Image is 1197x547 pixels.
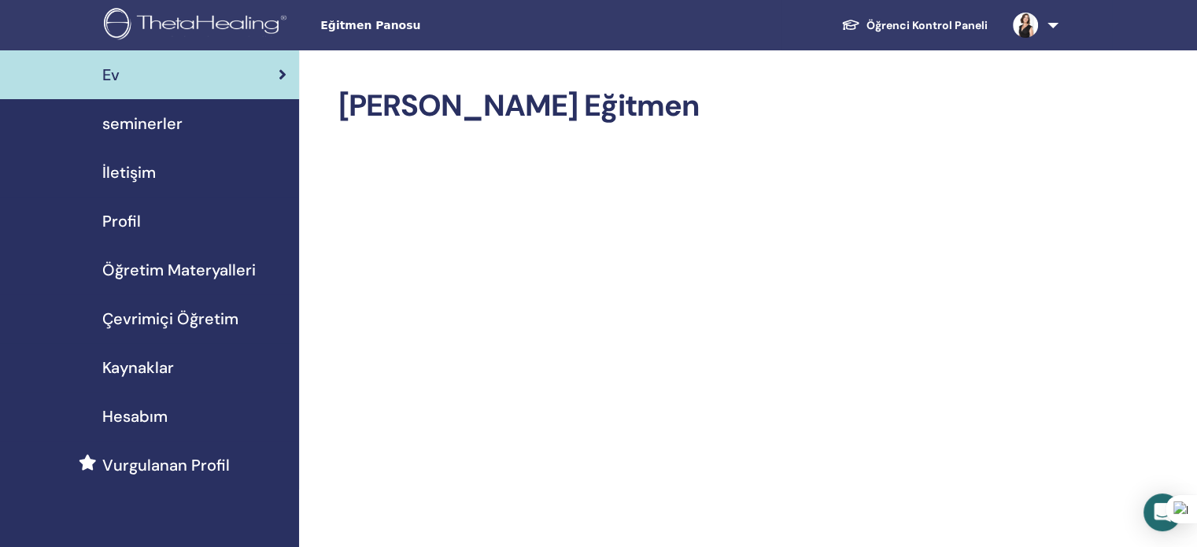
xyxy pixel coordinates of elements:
[320,17,556,34] span: Eğitmen Panosu
[829,11,1000,40] a: Öğrenci Kontrol Paneli
[102,356,174,379] span: Kaynaklar
[102,112,183,135] span: seminerler
[102,405,168,428] span: Hesabım
[102,258,256,282] span: Öğretim Materyalleri
[102,161,156,184] span: İletişim
[1013,13,1038,38] img: default.jpg
[1143,493,1181,531] div: Open Intercom Messenger
[102,63,120,87] span: Ev
[102,209,141,233] span: Profil
[841,18,860,31] img: graduation-cap-white.svg
[102,453,230,477] span: Vurgulanan Profil
[102,307,238,331] span: Çevrimiçi Öğretim
[104,8,292,43] img: logo.png
[338,88,1055,124] h2: [PERSON_NAME] Eğitmen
